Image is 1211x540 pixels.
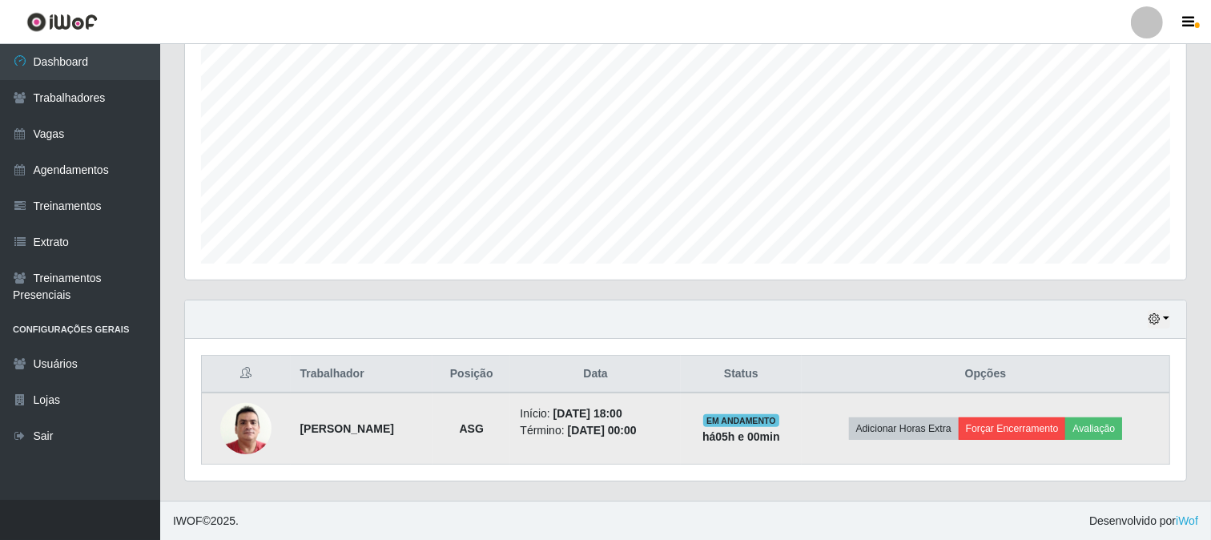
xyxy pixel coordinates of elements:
[959,417,1066,440] button: Forçar Encerramento
[26,12,98,32] img: CoreUI Logo
[510,356,680,393] th: Data
[849,417,959,440] button: Adicionar Horas Extra
[703,414,779,427] span: EM ANDAMENTO
[802,356,1170,393] th: Opções
[1065,417,1122,440] button: Avaliação
[553,407,622,420] time: [DATE] 18:00
[1089,513,1198,530] span: Desenvolvido por
[520,405,670,422] li: Início:
[1176,514,1198,527] a: iWof
[460,422,484,435] strong: ASG
[220,394,272,462] img: 1717722421644.jpeg
[681,356,802,393] th: Status
[702,430,780,443] strong: há 05 h e 00 min
[520,422,670,439] li: Término:
[173,513,239,530] span: © 2025 .
[291,356,432,393] th: Trabalhador
[432,356,510,393] th: Posição
[173,514,203,527] span: IWOF
[568,424,637,437] time: [DATE] 00:00
[300,422,394,435] strong: [PERSON_NAME]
